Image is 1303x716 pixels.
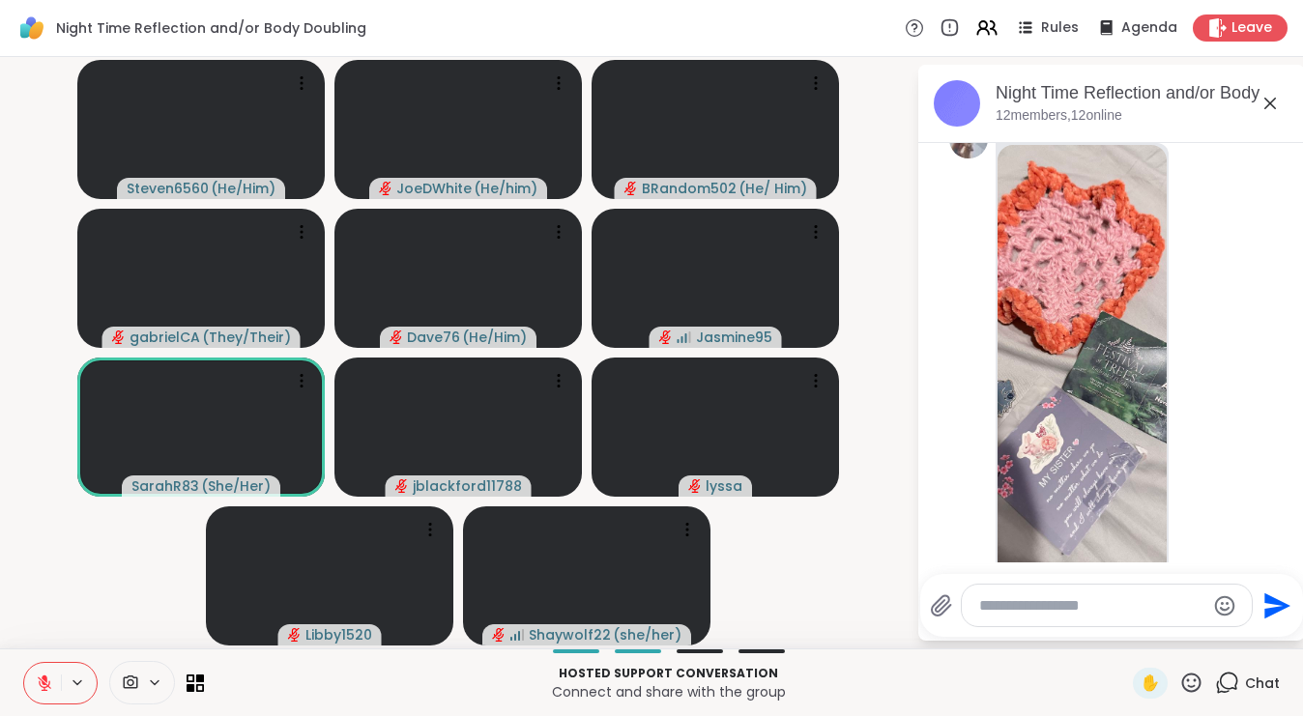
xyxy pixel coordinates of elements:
p: Connect and share with the group [216,682,1121,702]
span: audio-muted [395,479,409,493]
span: JoeDWhite [396,179,472,198]
button: Emoji picker [1213,594,1236,617]
span: Jasmine95 [696,328,772,347]
textarea: Type your message [979,596,1204,616]
p: Hosted support conversation [216,665,1121,682]
span: ( He/Him ) [462,328,527,347]
span: gabrielCA [130,328,200,347]
span: audio-muted [112,330,126,344]
span: ( she/her ) [613,625,681,644]
div: Night Time Reflection and/or Body Doubling, [DATE] [996,81,1289,105]
span: ✋ [1141,672,1160,695]
img: ShareWell Logomark [15,12,48,44]
span: audio-muted [659,330,673,344]
span: audio-muted [688,479,702,493]
span: Night Time Reflection and/or Body Doubling [56,18,366,38]
span: Steven6560 [127,179,209,198]
span: audio-muted [288,628,302,642]
span: audio-muted [390,330,403,344]
span: ( He/Him ) [211,179,275,198]
span: ( He/him ) [474,179,537,198]
span: ( They/Their ) [202,328,291,347]
span: SarahR83 [131,476,199,496]
span: lyssa [706,476,742,496]
span: audio-muted [624,182,638,195]
span: ( He/ Him ) [738,179,807,198]
span: Leave [1231,18,1272,38]
span: audio-muted [492,628,506,642]
span: Rules [1041,18,1079,38]
span: Shaywolf22 [529,625,611,644]
img: IMG_1508.jpeg [998,145,1167,605]
span: ( She/Her ) [201,476,271,496]
span: BRandom502 [642,179,737,198]
img: Night Time Reflection and/or Body Doubling, Sep 05 [934,80,980,127]
span: Chat [1245,673,1280,693]
button: Send [1253,584,1296,627]
p: 12 members, 12 online [996,106,1122,126]
span: jblackford11788 [413,476,522,496]
span: Agenda [1121,18,1177,38]
span: Dave76 [407,328,460,347]
span: Libby1520 [305,625,372,644]
span: audio-muted [379,182,392,195]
